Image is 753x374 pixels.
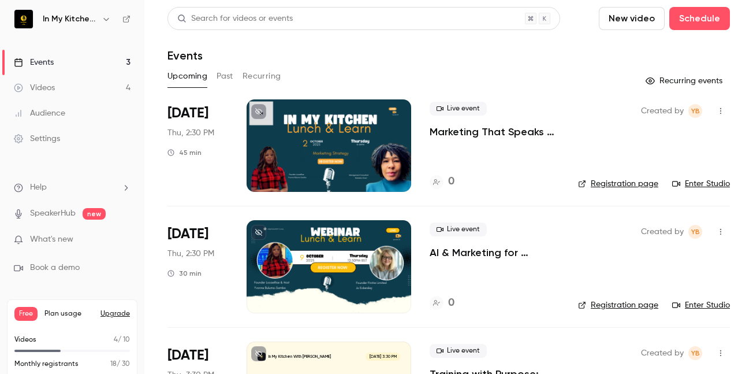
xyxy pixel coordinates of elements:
li: help-dropdown-opener [14,182,131,194]
div: Settings [14,133,60,145]
button: Recurring events [640,72,730,90]
div: Events [14,57,54,68]
span: Thu, 2:30 PM [167,248,214,260]
div: Search for videos or events [177,13,293,25]
span: [DATE] [167,225,208,243]
span: 18 [110,361,117,368]
a: 0 [430,295,454,311]
span: Help [30,182,47,194]
span: YB [691,346,700,360]
span: Yvonne Buluma-Samba [688,346,702,360]
a: Marketing That Speaks School: How to Research Strategically [430,125,560,139]
div: Audience [14,108,65,119]
button: Past [217,67,233,86]
a: SpeakerHub [30,208,76,220]
a: 0 [430,174,454,190]
span: Plan usage [44,309,94,319]
a: Enter Studio [672,299,730,311]
h1: Events [167,49,203,62]
div: Videos [14,82,55,94]
div: Oct 2 Thu, 12:30 PM (Europe/London) [167,99,228,192]
span: Created by [641,104,684,118]
span: [DATE] 3:30 PM [366,353,400,361]
span: Live event [430,344,487,358]
button: Recurring [243,67,281,86]
h4: 0 [448,295,454,311]
h4: 0 [448,174,454,190]
span: 4 [114,336,118,343]
span: [DATE] [167,346,208,365]
p: Monthly registrants [14,359,79,369]
span: new [83,208,106,220]
span: Thu, 2:30 PM [167,127,214,139]
p: In My Kitchen With [PERSON_NAME] [269,354,331,360]
div: 30 min [167,269,202,278]
a: Enter Studio [672,178,730,190]
span: Yvonne Buluma-Samba [688,104,702,118]
a: Registration page [578,299,658,311]
button: New video [599,7,665,30]
span: YB [691,225,700,239]
span: Yvonne Buluma-Samba [688,225,702,239]
button: Upgrade [100,309,130,319]
p: / 30 [110,359,130,369]
span: Free [14,307,38,321]
button: Upcoming [167,67,207,86]
span: Live event [430,102,487,116]
span: YB [691,104,700,118]
span: Created by [641,346,684,360]
span: [DATE] [167,104,208,123]
div: 45 min [167,148,202,157]
h6: In My Kitchen With [PERSON_NAME] [43,13,97,25]
span: Created by [641,225,684,239]
span: What's new [30,234,73,246]
button: Schedule [669,7,730,30]
p: / 10 [114,335,130,345]
div: Oct 9 Thu, 12:30 PM (Europe/London) [167,220,228,313]
span: Book a demo [30,262,80,274]
p: Videos [14,335,36,345]
a: AI & Marketing for Businesses [430,246,560,260]
a: Registration page [578,178,658,190]
span: Live event [430,223,487,236]
img: In My Kitchen With Yvonne [14,10,33,28]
